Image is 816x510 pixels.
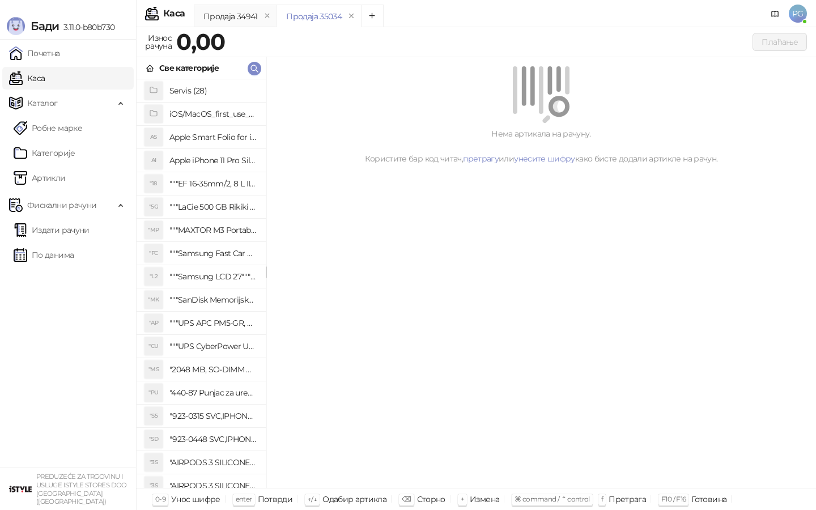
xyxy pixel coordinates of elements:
span: + [461,495,464,503]
div: grid [137,79,266,488]
h4: """SanDisk Memorijska kartica 256GB microSDXC sa SD adapterom SDSQXA1-256G-GN6MA - Extreme PLUS, ... [169,291,257,309]
div: "18 [144,175,163,193]
span: ↑/↓ [308,495,317,503]
a: Робне марке [14,117,82,139]
a: Документација [766,5,784,23]
div: "PU [144,384,163,402]
h4: "2048 MB, SO-DIMM DDRII, 667 MHz, Napajanje 1,8 0,1 V, Latencija CL5" [169,360,257,379]
img: 64x64-companyLogo-77b92cf4-9946-4f36-9751-bf7bb5fd2c7d.png [9,478,32,500]
a: Почетна [9,42,60,65]
div: "AP [144,314,163,332]
div: Сторно [417,492,445,507]
span: Бади [31,19,59,33]
span: Фискални рачуни [27,194,96,216]
h4: Apple iPhone 11 Pro Silicone Case - Black [169,151,257,169]
div: "MP [144,221,163,239]
h4: """MAXTOR M3 Portable 2TB 2.5"""" crni eksterni hard disk HX-M201TCB/GM""" [169,221,257,239]
img: Logo [7,17,25,35]
div: Претрага [609,492,646,507]
h4: "AIRPODS 3 SILICONE CASE BLUE" [169,477,257,495]
div: "3S [144,477,163,495]
span: 0-9 [155,495,165,503]
h4: """EF 16-35mm/2, 8 L III USM""" [169,175,257,193]
button: Плаћање [753,33,807,51]
span: enter [236,495,252,503]
button: remove [260,11,275,21]
h4: "923-0448 SVC,IPHONE,TOURQUE DRIVER KIT .65KGF- CM Šrafciger " [169,430,257,448]
span: ⌫ [402,495,411,503]
span: Каталог [27,92,58,114]
div: "L2 [144,267,163,286]
button: Add tab [361,5,384,27]
h4: """UPS APC PM5-GR, Essential Surge Arrest,5 utic_nica""" [169,314,257,332]
div: "MK [144,291,163,309]
div: "S5 [144,407,163,425]
span: f [601,495,603,503]
div: Продаја 34941 [203,10,258,23]
div: AI [144,151,163,169]
span: ⌘ command / ⌃ control [515,495,590,503]
a: ArtikliАртикли [14,167,66,189]
div: Одабир артикла [322,492,386,507]
h4: Apple Smart Folio for iPad mini (A17 Pro) - Sage [169,128,257,146]
div: Каса [163,9,185,18]
span: 3.11.0-b80b730 [59,22,114,32]
h4: iOS/MacOS_first_use_assistance (4) [169,105,257,123]
h4: """Samsung LCD 27"""" C27F390FHUXEN""" [169,267,257,286]
div: Готовина [691,492,726,507]
div: "CU [144,337,163,355]
div: Све категорије [159,62,219,74]
strong: 0,00 [176,28,225,56]
a: По данима [14,244,74,266]
div: "FC [144,244,163,262]
h4: """Samsung Fast Car Charge Adapter, brzi auto punja_, boja crna""" [169,244,257,262]
span: PG [789,5,807,23]
a: претрагу [463,154,499,164]
h4: """UPS CyberPower UT650EG, 650VA/360W , line-int., s_uko, desktop""" [169,337,257,355]
h4: Servis (28) [169,82,257,100]
h4: """LaCie 500 GB Rikiki USB 3.0 / Ultra Compact & Resistant aluminum / USB 3.0 / 2.5""""""" [169,198,257,216]
span: F10 / F16 [661,495,686,503]
div: "SD [144,430,163,448]
div: Продаја 35034 [286,10,342,23]
button: remove [344,11,359,21]
div: Потврди [258,492,293,507]
h4: "440-87 Punjac za uredjaje sa micro USB portom 4/1, Stand." [169,384,257,402]
div: "5G [144,198,163,216]
div: "3S [144,453,163,471]
div: Унос шифре [171,492,220,507]
a: Издати рачуни [14,219,90,241]
h4: "AIRPODS 3 SILICONE CASE BLACK" [169,453,257,471]
div: "MS [144,360,163,379]
div: AS [144,128,163,146]
div: Износ рачуна [143,31,174,53]
a: Каса [9,67,45,90]
small: PREDUZEĆE ZA TRGOVINU I USLUGE ISTYLE STORES DOO [GEOGRAPHIC_DATA] ([GEOGRAPHIC_DATA]) [36,473,127,505]
div: Измена [470,492,499,507]
div: Нема артикала на рачуну. Користите бар код читач, или како бисте додали артикле на рачун. [280,127,802,165]
h4: "923-0315 SVC,IPHONE 5/5S BATTERY REMOVAL TRAY Držač za iPhone sa kojim se otvara display [169,407,257,425]
a: унесите шифру [514,154,575,164]
a: Категорије [14,142,75,164]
